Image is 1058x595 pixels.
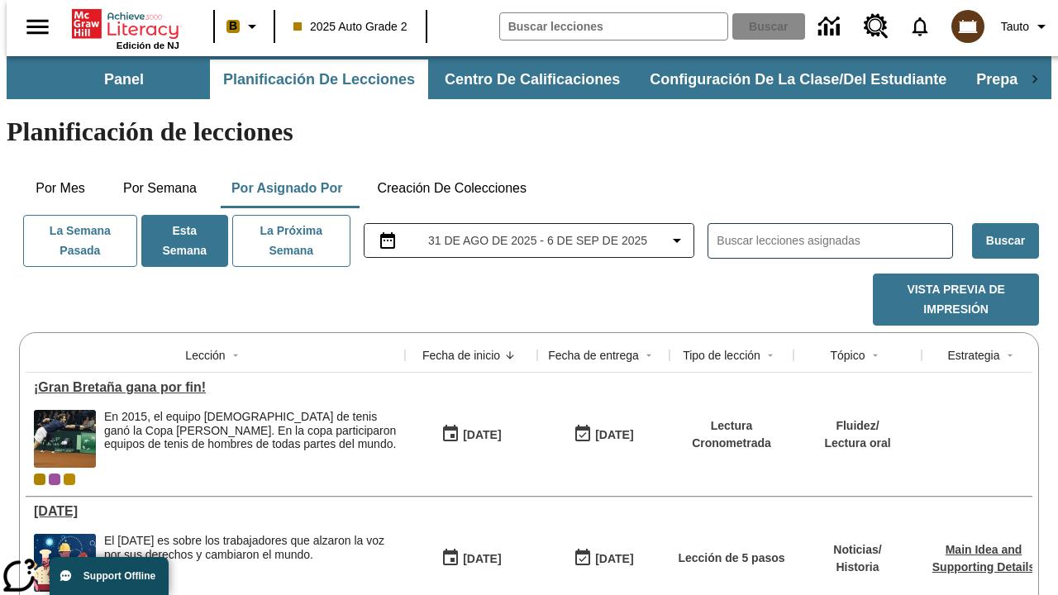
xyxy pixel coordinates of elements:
div: [DATE] [595,425,633,445]
button: Sort [500,345,520,365]
button: Panel [41,59,207,99]
button: Buscar [972,223,1039,259]
div: Portada [72,6,179,50]
span: B [229,16,237,36]
button: 09/01/25: Primer día en que estuvo disponible la lección [436,543,507,574]
button: Boost El color de la clase es anaranjado claro. Cambiar el color de la clase. [220,12,269,41]
img: avatar image [951,10,984,43]
a: Portada [72,7,179,40]
p: Historia [833,559,881,576]
input: Buscar campo [500,13,727,40]
div: Pestañas siguientes [1018,59,1051,99]
button: Centro de calificaciones [431,59,633,99]
div: El [DATE] es sobre los trabajadores que alzaron la voz por sus derechos y cambiaron el mundo. [104,534,397,562]
button: Sort [226,345,245,365]
img: Tenista británico Andy Murray extendiendo todo su cuerpo para alcanzar una pelota durante un part... [34,410,96,468]
div: En 2015, el equipo británico de tenis ganó la Copa Davis. En la copa participaron equipos de teni... [104,410,397,468]
button: Abrir el menú lateral [13,2,62,51]
a: Notificaciones [898,5,941,48]
button: Sort [760,345,780,365]
p: Lectura oral [824,435,890,452]
div: Subbarra de navegación [7,56,1051,99]
div: Tipo de lección [683,347,760,364]
div: Fecha de entrega [548,347,639,364]
a: Centro de información [808,4,854,50]
button: Por semana [110,169,210,208]
p: Lección de 5 pasos [678,550,784,567]
p: Lectura Cronometrada [678,417,785,452]
button: Support Offline [50,557,169,595]
button: Sort [639,345,659,365]
p: Noticias / [833,541,881,559]
a: Main Idea and Supporting Details [932,543,1035,574]
button: Sort [1000,345,1020,365]
a: ¡Gran Bretaña gana por fin!, Lecciones [34,380,397,395]
div: [DATE] [595,549,633,569]
button: 09/01/25: Primer día en que estuvo disponible la lección [436,419,507,450]
button: Por mes [19,169,102,208]
button: La próxima semana [232,215,350,267]
input: Buscar lecciones asignadas [717,229,952,253]
svg: Collapse Date Range Filter [667,231,687,250]
h1: Planificación de lecciones [7,117,1051,147]
span: 31 de ago de 2025 - 6 de sep de 2025 [428,232,647,250]
button: Configuración de la clase/del estudiante [636,59,960,99]
span: Support Offline [83,570,155,582]
div: Lección [185,347,225,364]
div: Tópico [830,347,865,364]
span: 2025 Auto Grade 2 [293,18,407,36]
button: Vista previa de impresión [873,274,1039,326]
div: New 2025 class [64,474,75,485]
a: Centro de recursos, Se abrirá en una pestaña nueva. [854,4,898,49]
div: Estrategia [947,347,999,364]
button: Escoja un nuevo avatar [941,5,994,48]
button: Seleccione el intervalo de fechas opción del menú [371,231,688,250]
div: Día del Trabajo [34,504,397,519]
button: Planificación de lecciones [210,59,428,99]
p: Fluidez / [824,417,890,435]
button: 09/07/25: Último día en que podrá accederse la lección [568,543,639,574]
div: [DATE] [463,549,501,569]
button: Creación de colecciones [364,169,540,208]
button: 09/07/25: Último día en que podrá accederse la lección [568,419,639,450]
div: [DATE] [463,425,501,445]
a: Día del Trabajo, Lecciones [34,504,397,519]
button: Perfil/Configuración [994,12,1058,41]
div: En 2015, el equipo [DEMOGRAPHIC_DATA] de tenis ganó la Copa [PERSON_NAME]. En la copa participaro... [104,410,397,451]
div: Subbarra de navegación [40,59,1018,99]
button: La semana pasada [23,215,137,267]
button: Esta semana [141,215,228,267]
div: OL 2025 Auto Grade 3 [49,474,60,485]
img: una pancarta con fondo azul muestra la ilustración de una fila de diferentes hombres y mujeres co... [34,534,96,592]
div: ¡Gran Bretaña gana por fin! [34,380,397,395]
button: Sort [865,345,885,365]
button: Por asignado por [218,169,356,208]
div: El Día del Trabajo es sobre los trabajadores que alzaron la voz por sus derechos y cambiaron el m... [104,534,397,592]
div: Fecha de inicio [422,347,500,364]
span: Edición de NJ [117,40,179,50]
span: Tauto [1001,18,1029,36]
div: Clase actual [34,474,45,485]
